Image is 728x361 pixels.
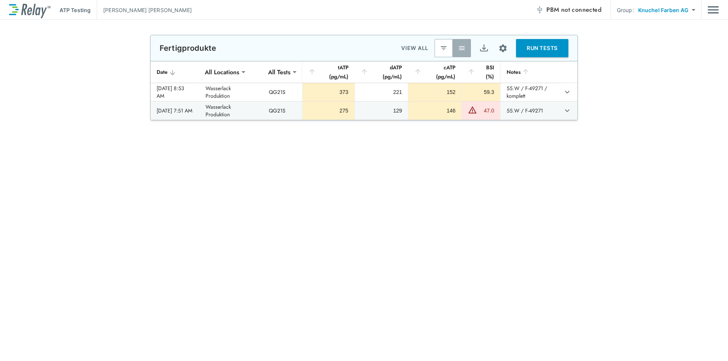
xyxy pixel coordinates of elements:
td: 55.W / F-49271 [500,102,561,120]
p: VIEW ALL [401,44,428,53]
table: sticky table [151,61,577,120]
button: expand row [561,86,574,98]
td: QG21S [263,102,302,120]
div: [DATE] 8:53 AM [157,84,193,100]
p: Fertigprodukte [160,44,216,53]
img: Warning [468,105,477,114]
button: RUN TESTS [516,39,568,57]
div: 275 [309,107,348,114]
td: Wasserlack Produktion [199,102,263,120]
img: Latest [440,44,447,52]
img: Settings Icon [498,44,508,53]
p: Group: [617,6,634,14]
span: PBM [546,5,601,15]
div: [DATE] 7:51 AM [157,107,193,114]
div: All Tests [263,64,296,80]
p: ATP Testing [60,6,91,14]
div: cATP (pg/mL) [414,63,455,81]
div: dATP (pg/mL) [361,63,402,81]
button: Export [475,39,493,57]
td: Wasserlack Produktion [199,83,263,101]
span: not connected [561,5,601,14]
button: Site setup [493,38,513,58]
div: 59.3 [468,88,494,96]
div: 373 [309,88,348,96]
div: All Locations [199,64,245,80]
img: Drawer Icon [708,3,719,17]
div: tATP (pg/mL) [308,63,348,81]
th: Date [151,61,199,83]
img: Offline Icon [536,6,543,14]
button: expand row [561,104,574,117]
div: BSI (%) [468,63,494,81]
td: QG21S [263,83,302,101]
div: 47.0 [479,107,494,114]
img: Export Icon [479,44,489,53]
div: 152 [414,88,455,96]
img: LuminUltra Relay [9,2,50,18]
button: Main menu [708,3,719,17]
iframe: Resource center [651,338,720,355]
div: 221 [361,88,402,96]
div: Notes [507,67,555,77]
p: [PERSON_NAME] [PERSON_NAME] [103,6,192,14]
div: 146 [414,107,455,114]
img: View All [458,44,466,52]
div: 129 [361,107,402,114]
button: PBM not connected [533,2,604,17]
td: 55.W / F-49271 / komplett [500,83,561,101]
